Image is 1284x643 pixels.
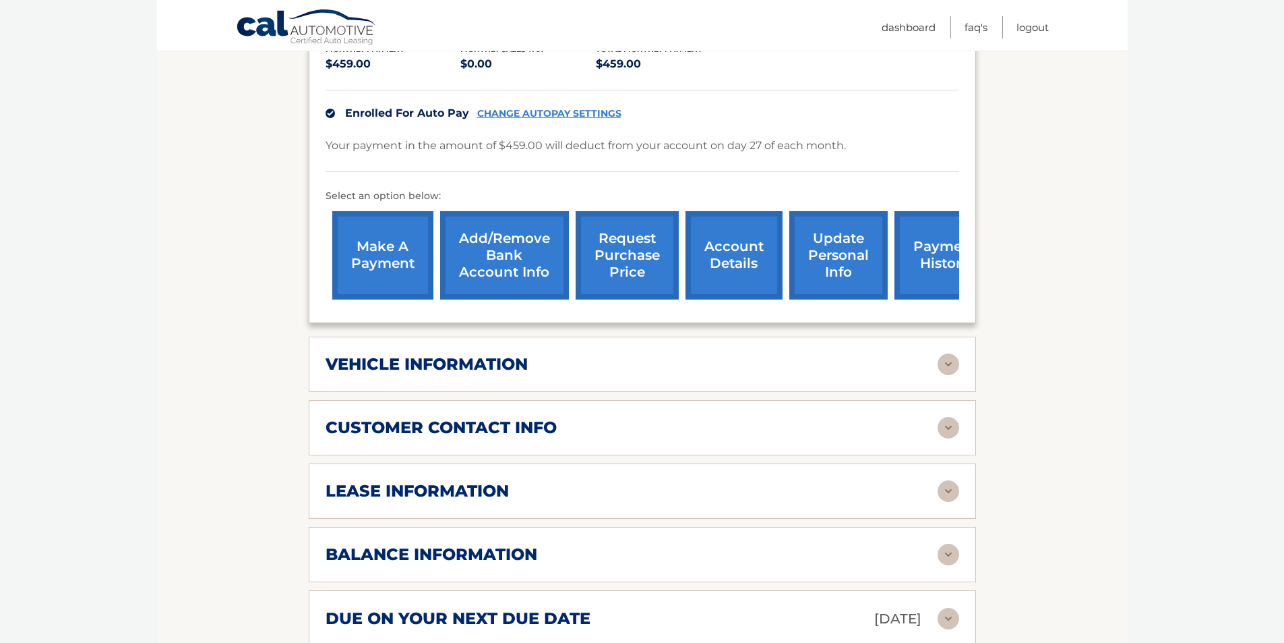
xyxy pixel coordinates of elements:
span: Enrolled For Auto Pay [345,107,469,119]
a: Dashboard [882,16,936,38]
a: payment history [894,211,996,300]
a: Logout [1016,16,1049,38]
p: Select an option below: [326,188,959,204]
h2: customer contact info [326,418,557,438]
p: $459.00 [596,55,731,74]
img: check.svg [326,109,335,118]
h2: lease information [326,481,509,501]
h2: due on your next due date [326,609,590,629]
p: $459.00 [326,55,461,74]
a: make a payment [332,211,433,300]
p: $0.00 [460,55,596,74]
h2: vehicle information [326,354,528,374]
a: account details [685,211,783,300]
p: [DATE] [874,607,921,631]
img: accordion-rest.svg [938,480,959,502]
img: accordion-rest.svg [938,354,959,375]
a: update personal info [789,211,888,300]
img: accordion-rest.svg [938,417,959,439]
a: CHANGE AUTOPAY SETTINGS [477,108,621,119]
a: Add/Remove bank account info [440,211,569,300]
a: request purchase price [576,211,679,300]
h2: balance information [326,544,537,565]
img: accordion-rest.svg [938,544,959,565]
a: Cal Automotive [236,9,377,48]
a: FAQ's [965,16,987,38]
p: Your payment in the amount of $459.00 will deduct from your account on day 27 of each month. [326,136,846,155]
img: accordion-rest.svg [938,608,959,630]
